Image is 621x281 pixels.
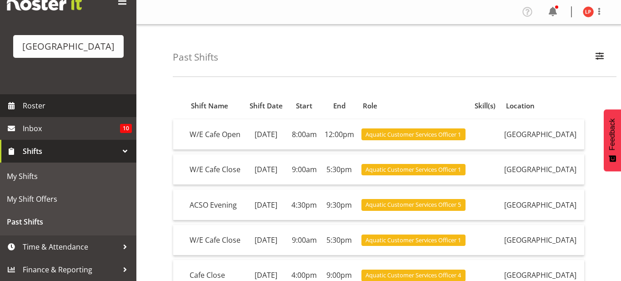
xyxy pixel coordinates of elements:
[506,101,535,111] span: Location
[186,225,244,255] td: W/E Cafe Close
[186,154,244,185] td: W/E Cafe Close
[23,122,120,135] span: Inbox
[7,169,130,183] span: My Shifts
[366,271,461,280] span: Aquatic Customer Services Officer 4
[608,118,616,150] span: Feedback
[366,236,461,245] span: Aquatic Customer Services Officer 1
[296,101,312,111] span: Start
[501,119,584,150] td: [GEOGRAPHIC_DATA]
[7,215,130,229] span: Past Shifts
[2,210,134,233] a: Past Shifts
[191,101,228,111] span: Shift Name
[120,124,132,133] span: 10
[244,225,288,255] td: [DATE]
[366,130,461,139] span: Aquatic Customer Services Officer 1
[23,263,118,276] span: Finance & Reporting
[604,109,621,171] button: Feedback - Show survey
[321,119,358,150] td: 12:00pm
[583,6,594,17] img: luca-pudda11632.jpg
[475,101,496,111] span: Skill(s)
[2,165,134,188] a: My Shifts
[250,101,283,111] span: Shift Date
[501,225,584,255] td: [GEOGRAPHIC_DATA]
[22,40,115,53] div: [GEOGRAPHIC_DATA]
[366,200,461,209] span: Aquatic Customer Services Officer 5
[288,119,321,150] td: 8:00am
[321,154,358,185] td: 5:30pm
[7,192,130,206] span: My Shift Offers
[333,101,346,111] span: End
[288,154,321,185] td: 9:00am
[590,47,609,67] button: Filter Employees
[321,225,358,255] td: 5:30pm
[288,225,321,255] td: 9:00am
[186,189,244,220] td: ACSO Evening
[2,188,134,210] a: My Shift Offers
[23,99,132,112] span: Roster
[501,189,584,220] td: [GEOGRAPHIC_DATA]
[186,119,244,150] td: W/E Cafe Open
[363,101,377,111] span: Role
[244,154,288,185] td: [DATE]
[23,144,118,158] span: Shifts
[366,165,461,174] span: Aquatic Customer Services Officer 1
[244,189,288,220] td: [DATE]
[321,189,358,220] td: 9:30pm
[173,52,218,62] h4: Past Shifts
[501,154,584,185] td: [GEOGRAPHIC_DATA]
[288,189,321,220] td: 4:30pm
[23,240,118,254] span: Time & Attendance
[244,119,288,150] td: [DATE]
